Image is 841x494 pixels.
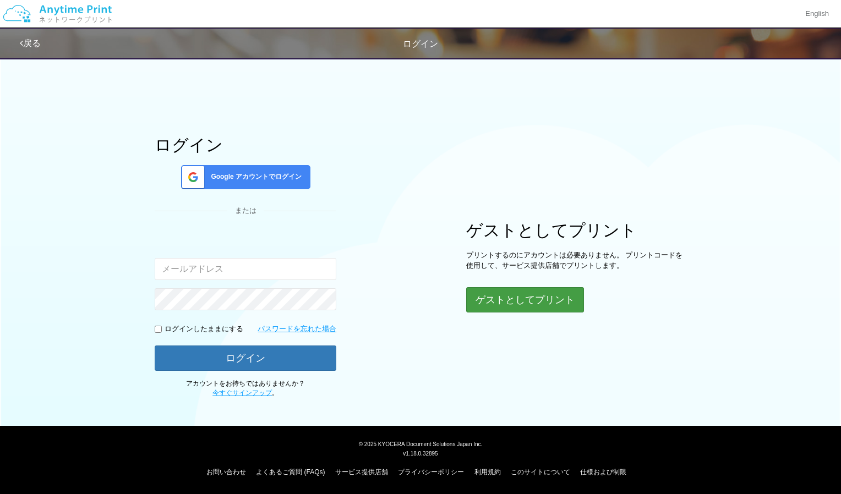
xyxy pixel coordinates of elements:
a: よくあるご質問 (FAQs) [256,468,325,476]
span: Google アカウントでログイン [206,172,302,182]
span: ログイン [403,39,438,48]
a: 仕様および制限 [580,468,626,476]
input: メールアドレス [155,258,336,280]
button: ログイン [155,345,336,371]
a: 戻る [20,39,41,48]
a: 利用規約 [474,468,501,476]
h1: ゲストとしてプリント [466,221,686,239]
a: 今すぐサインアップ [212,389,272,397]
p: アカウントをお持ちではありませんか？ [155,379,336,398]
h1: ログイン [155,136,336,154]
a: このサイトについて [511,468,570,476]
span: 。 [212,389,278,397]
a: パスワードを忘れた場合 [258,324,336,334]
span: © 2025 KYOCERA Document Solutions Japan Inc. [359,440,483,447]
a: お問い合わせ [206,468,246,476]
button: ゲストとしてプリント [466,287,584,312]
div: または [155,206,336,216]
p: ログインしたままにする [165,324,243,334]
span: v1.18.0.32895 [403,450,438,457]
p: プリントするのにアカウントは必要ありません。 プリントコードを使用して、サービス提供店舗でプリントします。 [466,250,686,271]
a: サービス提供店舗 [335,468,388,476]
a: プライバシーポリシー [398,468,464,476]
